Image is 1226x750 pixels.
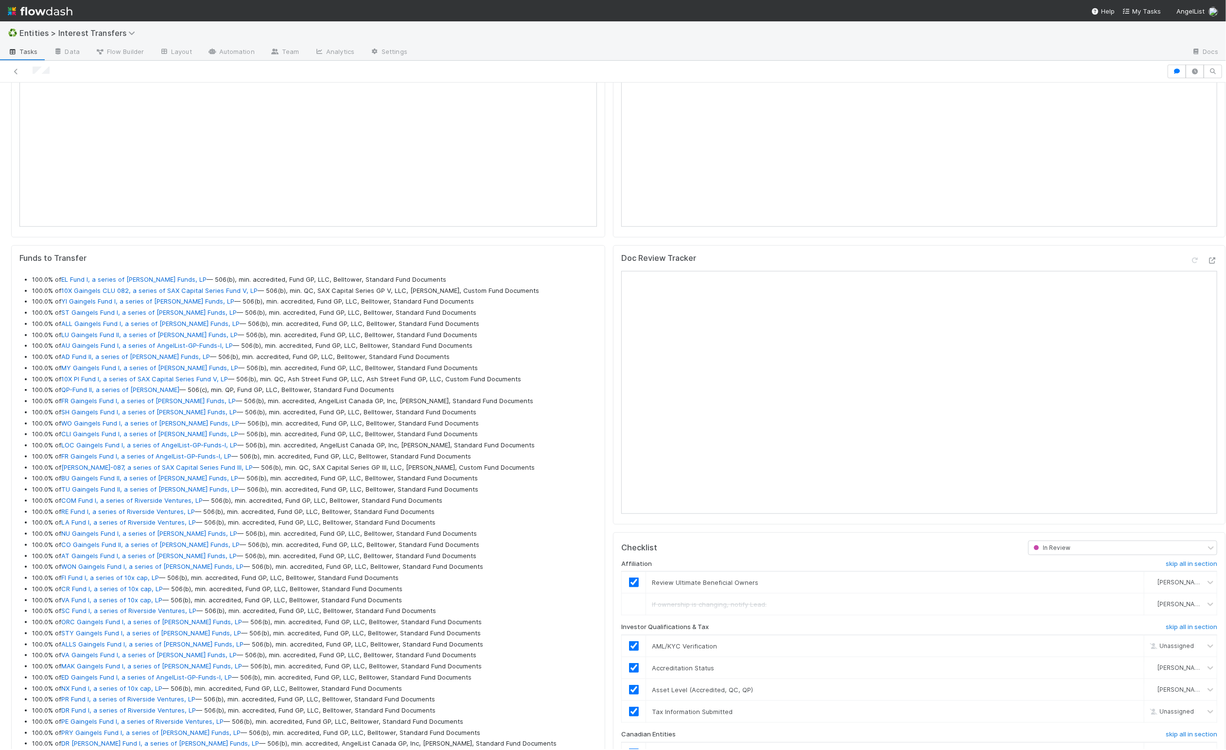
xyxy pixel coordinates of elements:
[32,507,597,517] li: 100.0% of — 506(b), min. accredited, Fund GP, LLC, Belltower, Standard Fund Documents
[1157,601,1205,608] span: [PERSON_NAME]
[1148,664,1156,672] img: avatar_abca0ba5-4208-44dd-8897-90682736f166.png
[32,297,597,307] li: 100.0% of — 506(b), min. accredited, Fund GP, LLC, Belltower, Standard Fund Documents
[32,518,597,528] li: 100.0% of — 506(b), min. accredited, Fund GP, LLC, Belltower, Standard Fund Documents
[8,47,38,56] span: Tasks
[32,617,597,627] li: 100.0% of — 506(b), min. accredited, Fund GP, LLC, Belltower, Standard Fund Documents
[32,429,597,439] li: 100.0% of — 506(b), min. accredited, Fund GP, LLC, Belltower, Standard Fund Documents
[61,320,240,327] a: ALL Gaingels Fund I, a series of [PERSON_NAME] Funds, LP
[61,618,242,626] a: ORC Gaingels Fund I, a series of [PERSON_NAME] Funds, LP
[61,386,179,393] a: QP-Fund II, a series of [PERSON_NAME]
[32,562,597,572] li: 100.0% of — 506(b), min. accredited, Fund GP, LLC, Belltower, Standard Fund Documents
[61,331,238,339] a: LU Gaingels Fund II, a series of [PERSON_NAME] Funds, LP
[61,452,231,460] a: FR Gaingels Fund I, a series of AngelList-GP-Funds-I, LP
[61,419,239,427] a: WO Gaingels Fund I, a series of [PERSON_NAME] Funds, LP
[652,642,717,650] span: AML/KYC Verification
[1148,643,1194,650] span: Unassigned
[1208,7,1218,17] img: avatar_93b89fca-d03a-423a-b274-3dd03f0a621f.png
[61,629,241,637] a: STY Gaingels Fund I, a series of [PERSON_NAME] Funds, LP
[61,485,239,493] a: TU Gaingels Fund II, a series of [PERSON_NAME] Funds, LP
[621,623,709,631] h6: Investor Qualifications & Tax
[1166,623,1217,631] h6: skip all in section
[32,408,597,417] li: 100.0% of — 506(b), min. accredited, Fund GP, LLC, Belltower, Standard Fund Documents
[61,518,196,526] a: LA Fund I, a series of Riverside Ventures, LP
[32,441,597,450] li: 100.0% of — 506(b), min. accredited, AngelList Canada GP, Inc, [PERSON_NAME], Standard Fund Docum...
[263,45,307,60] a: Team
[1122,7,1161,15] span: My Tasks
[1166,560,1217,568] h6: skip all in section
[32,662,597,671] li: 100.0% of — 506(b), min. accredited, Fund GP, LLC, Belltower, Standard Fund Documents
[621,254,696,263] h5: Doc Review Tracker
[61,287,258,294] a: 10X Gaingels CLU 082, a series of SAX Capital Series Fund V, LP
[32,341,597,351] li: 100.0% of — 506(b), min. accredited, Fund GP, LLC, Belltower, Standard Fund Documents
[652,579,758,586] span: Review Ultimate Beneficial Owners
[1176,7,1205,15] span: AngelList
[61,651,237,659] a: VA Gaingels Fund I, a series of [PERSON_NAME] Funds, LP
[19,28,140,38] span: Entities > Interest Transfers
[61,552,237,560] a: AT Gaingels Fund I, a series of [PERSON_NAME] Funds, LP
[61,364,238,372] a: MY Gaingels Fund I, a series of [PERSON_NAME] Funds, LP
[1091,6,1115,16] div: Help
[32,385,597,395] li: 100.0% of — 506(c), min. QP, Fund GP, LLC, Belltower, Standard Fund Documents
[621,543,657,553] h5: Checklist
[32,529,597,539] li: 100.0% of — 506(b), min. accredited, Fund GP, LLC, Belltower, Standard Fund Documents
[32,640,597,649] li: 100.0% of — 506(b), min. accredited, Fund GP, LLC, Belltower, Standard Fund Documents
[61,308,237,316] a: ST Gaingels Fund I, a series of [PERSON_NAME] Funds, LP
[32,275,597,285] li: 100.0% of — 506(b), min. accredited, Fund GP, LLC, Belltower, Standard Fund Documents
[61,562,244,570] a: WON Gaingels Fund I, a series of [PERSON_NAME] Funds, LP
[61,375,228,383] a: 10X PI Fund I, a series of SAX Capital Series Fund V, LP
[61,508,195,515] a: RE Fund I, a series of Riverside Ventures, LP
[32,695,597,704] li: 100.0% of — 506(b), min. accredited, Fund GP, LLC, Belltower, Standard Fund Documents
[32,606,597,616] li: 100.0% of — 506(b), min. accredited, Fund GP, LLC, Belltower, Standard Fund Documents
[61,353,210,360] a: AD Fund II, a series of [PERSON_NAME] Funds, LP
[32,463,597,473] li: 100.0% of — 506(b), min. QC, SAX Capital Series GP III, LLC, [PERSON_NAME], Custom Fund Documents
[61,729,241,736] a: PRY Gaingels Fund I, a series of [PERSON_NAME] Funds, LP
[32,319,597,329] li: 100.0% of — 506(b), min. accredited, Fund GP, LLC, Belltower, Standard Fund Documents
[32,717,597,727] li: 100.0% of — 506(b), min. accredited, Fund GP, LLC, Belltower, Standard Fund Documents
[8,3,72,19] img: logo-inverted-e16ddd16eac7371096b0.svg
[61,673,232,681] a: ED Gaingels Fund I, a series of AngelList-GP-Funds-I, LP
[32,352,597,362] li: 100.0% of — 506(b), min. accredited, Fund GP, LLC, Belltower, Standard Fund Documents
[61,441,237,449] a: LOC Gaingels Fund I, a series of AngelList-GP-Funds-I, LP
[32,706,597,716] li: 100.0% of — 506(b), min. accredited, Fund GP, LLC, Belltower, Standard Fund Documents
[61,397,236,405] a: FR Gaingels Fund I, a series of [PERSON_NAME] Funds, LP
[88,45,152,60] a: Flow Builder
[1184,45,1226,60] a: Docs
[32,419,597,428] li: 100.0% of — 506(b), min. accredited, Fund GP, LLC, Belltower, Standard Fund Documents
[32,728,597,738] li: 100.0% of — 506(b), min. accredited, Fund GP, LLC, Belltower, Standard Fund Documents
[61,695,195,703] a: PR Fund I, a series of Riverside Ventures, LP
[32,330,597,340] li: 100.0% of — 506(b), min. accredited, Fund GP, LLC, Belltower, Standard Fund Documents
[61,529,237,537] a: NU Gaingels Fund I, a series of [PERSON_NAME] Funds, LP
[32,286,597,296] li: 100.0% of — 506(b), min. QC, SAX Capital Series GP V, LLC, [PERSON_NAME], Custom Fund Documents
[1166,623,1217,635] a: skip all in section
[1157,579,1205,586] span: [PERSON_NAME]
[1157,665,1205,672] span: [PERSON_NAME]
[32,629,597,638] li: 100.0% of — 506(b), min. accredited, Fund GP, LLC, Belltower, Standard Fund Documents
[61,739,259,747] a: DR [PERSON_NAME] Fund I, a series of [PERSON_NAME] Funds, LP
[652,708,733,716] span: Tax Information Submitted
[32,474,597,483] li: 100.0% of — 506(b), min. accredited, Fund GP, LLC, Belltower, Standard Fund Documents
[32,308,597,318] li: 100.0% of — 506(b), min. accredited, Fund GP, LLC, Belltower, Standard Fund Documents
[61,463,253,471] a: [PERSON_NAME]-087, a series of SAX Capital Series Fund III, LP
[152,45,200,60] a: Layout
[32,684,597,694] li: 100.0% of — 506(b), min. accredited, Fund GP, LLC, Belltower, Standard Fund Documents
[32,375,597,384] li: 100.0% of — 506(b), min. QC, Ash Street Fund GP, LLC, Ash Street Fund GP, LLC, Custom Fund Documents
[307,45,362,60] a: Analytics
[61,341,233,349] a: AU Gaingels Fund I, a series of AngelList-GP-Funds-I, LP
[61,706,196,714] a: DR Fund I, a series of Riverside Ventures, LP
[46,45,88,60] a: Data
[32,396,597,406] li: 100.0% of — 506(b), min. accredited, AngelList Canada GP, Inc, [PERSON_NAME], Standard Fund Docum...
[621,560,652,568] h6: Affiliation
[61,684,162,692] a: NX Fund I, a series of 10x cap, LP
[1148,686,1156,694] img: avatar_abca0ba5-4208-44dd-8897-90682736f166.png
[61,275,207,283] a: EL Fund I, a series of [PERSON_NAME] Funds, LP
[652,600,767,608] span: If ownership is changing, notify Lead.
[61,541,240,548] a: CO Gaingels Fund II, a series of [PERSON_NAME] Funds, LP
[32,551,597,561] li: 100.0% of — 506(b), min. accredited, Fund GP, LLC, Belltower, Standard Fund Documents
[19,254,597,263] h5: Funds to Transfer
[61,585,163,593] a: CR Fund I, a series of 10x cap, LP
[32,650,597,660] li: 100.0% of — 506(b), min. accredited, Fund GP, LLC, Belltower, Standard Fund Documents
[32,573,597,583] li: 100.0% of — 506(b), min. accredited, Fund GP, LLC, Belltower, Standard Fund Documents
[32,739,597,749] li: 100.0% of — 506(b), min. accredited, AngelList Canada GP, Inc, [PERSON_NAME], Standard Fund Docum...
[61,430,238,438] a: CLI Gaingels Fund I, a series of [PERSON_NAME] Funds, LP
[61,496,203,504] a: COM Fund I, a series of Riverside Ventures, LP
